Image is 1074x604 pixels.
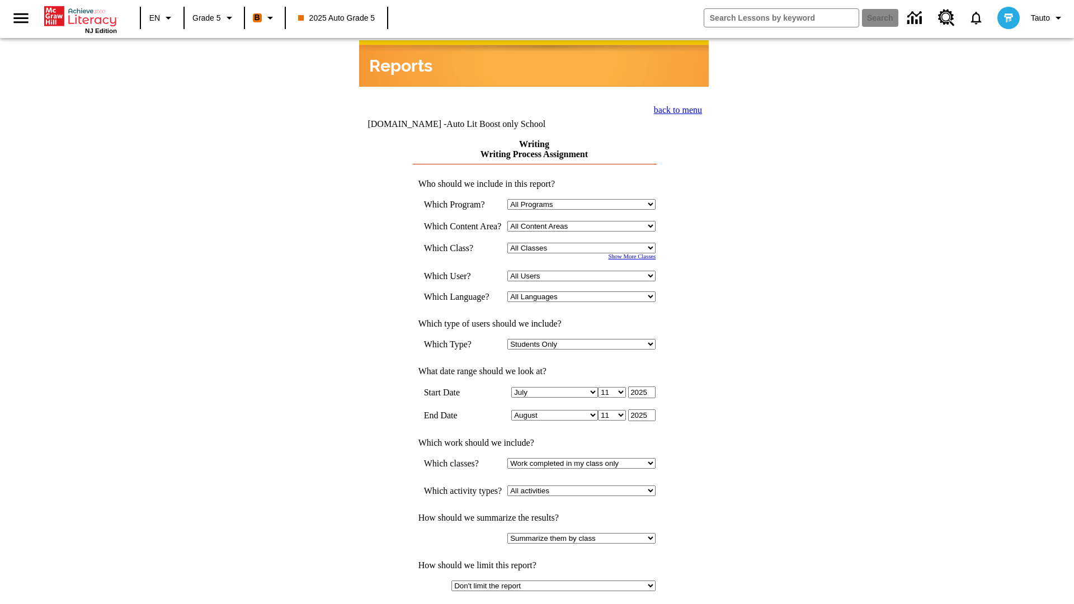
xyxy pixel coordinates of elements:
[413,366,656,376] td: What date range should we look at?
[359,40,709,87] img: header
[413,513,656,523] td: How should we summarize the results?
[654,105,702,115] a: back to menu
[424,243,502,253] td: Which Class?
[424,339,502,350] td: Which Type?
[704,9,859,27] input: search field
[962,3,991,32] a: Notifications
[424,271,502,281] td: Which User?
[413,319,656,329] td: Which type of users should we include?
[255,11,260,25] span: B
[413,179,656,189] td: Who should we include in this report?
[413,438,656,448] td: Which work should we include?
[424,199,502,210] td: Which Program?
[248,8,281,28] button: Boost Class color is orange. Change class color
[44,4,117,34] div: Home
[424,386,502,398] td: Start Date
[149,12,160,24] span: EN
[901,3,931,34] a: Data Center
[424,221,502,231] nobr: Which Content Area?
[446,119,545,129] nobr: Auto Lit Boost only School
[1031,12,1050,24] span: Tauto
[991,3,1026,32] button: Select a new avatar
[368,119,573,129] td: [DOMAIN_NAME] -
[144,8,180,28] button: Language: EN, Select a language
[997,7,1020,29] img: avatar image
[609,253,656,259] a: Show More Classes
[1026,8,1070,28] button: Profile/Settings
[424,291,502,302] td: Which Language?
[424,458,502,469] td: Which classes?
[85,27,117,34] span: NJ Edition
[188,8,241,28] button: Grade: Grade 5, Select a grade
[931,3,962,33] a: Resource Center, Will open in new tab
[413,560,656,570] td: How should we limit this report?
[192,12,221,24] span: Grade 5
[424,485,502,496] td: Which activity types?
[4,2,37,35] button: Open side menu
[481,139,588,159] a: Writing Writing Process Assignment
[424,409,502,421] td: End Date
[298,12,375,24] span: 2025 Auto Grade 5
